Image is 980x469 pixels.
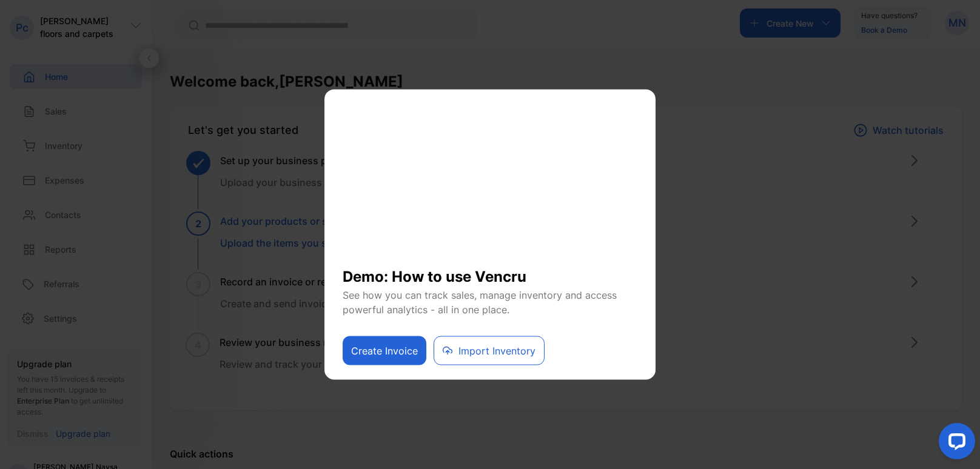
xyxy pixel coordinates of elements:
[343,256,637,288] h1: Demo: How to use Vencru
[343,105,637,256] iframe: YouTube video player
[434,336,545,365] button: Import Inventory
[343,336,426,365] button: Create Invoice
[929,418,980,469] iframe: LiveChat chat widget
[343,288,637,317] p: See how you can track sales, manage inventory and access powerful analytics - all in one place.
